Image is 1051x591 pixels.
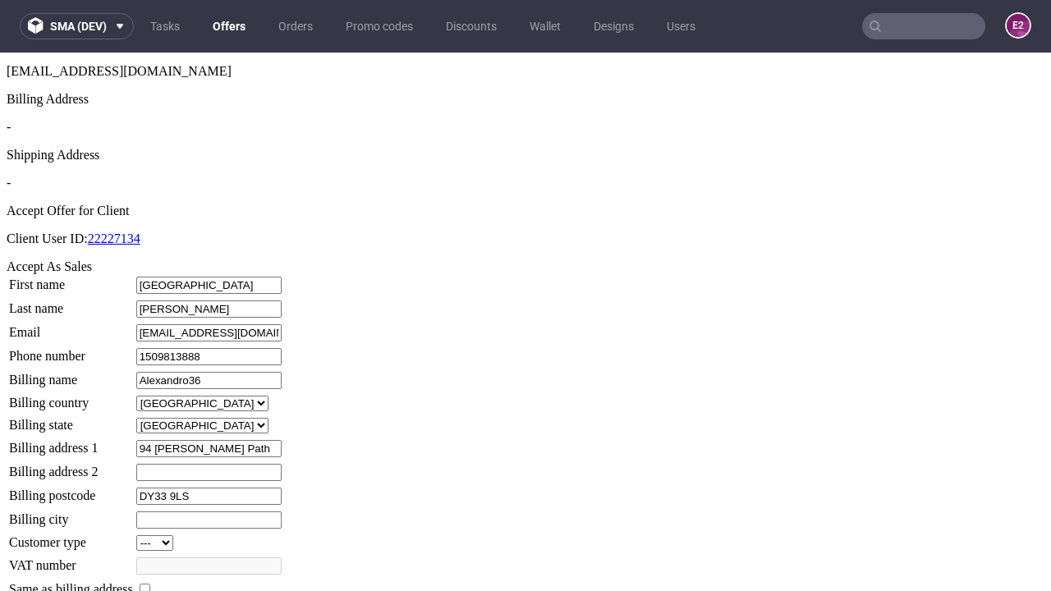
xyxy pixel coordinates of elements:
[520,13,571,39] a: Wallet
[8,364,134,382] td: Billing state
[7,179,1044,194] p: Client User ID:
[1007,14,1030,37] figcaption: e2
[7,207,1044,222] div: Accept As Sales
[8,342,134,360] td: Billing country
[8,223,134,242] td: First name
[7,151,1044,166] div: Accept Offer for Client
[8,504,134,523] td: VAT number
[7,123,11,137] span: -
[7,11,232,25] span: [EMAIL_ADDRESS][DOMAIN_NAME]
[436,13,507,39] a: Discounts
[7,95,1044,110] div: Shipping Address
[8,410,134,429] td: Billing address 2
[8,434,134,453] td: Billing postcode
[7,67,11,81] span: -
[8,295,134,314] td: Phone number
[88,179,140,193] a: 22227134
[8,247,134,266] td: Last name
[50,21,107,32] span: sma (dev)
[8,528,134,546] td: Same as billing address
[8,318,134,337] td: Billing name
[7,39,1044,54] div: Billing Address
[20,13,134,39] button: sma (dev)
[336,13,423,39] a: Promo codes
[8,271,134,290] td: Email
[657,13,705,39] a: Users
[584,13,644,39] a: Designs
[8,482,134,499] td: Customer type
[268,13,323,39] a: Orders
[8,458,134,477] td: Billing city
[203,13,255,39] a: Offers
[140,13,190,39] a: Tasks
[8,387,134,405] td: Billing address 1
